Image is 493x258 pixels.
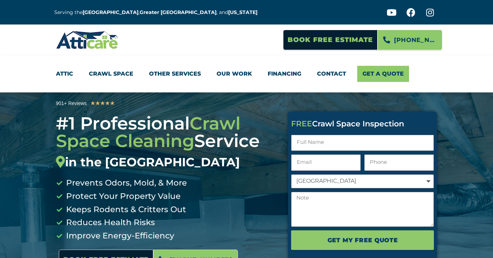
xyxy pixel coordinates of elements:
[291,120,434,128] div: Crawl Space Inspection
[95,99,100,108] i: ★
[105,99,110,108] i: ★
[291,154,361,171] input: Email
[56,113,240,152] span: Crawl Space Cleaning
[394,34,437,46] span: [PHONE_NUMBER]
[149,66,201,82] a: Other Services
[378,30,442,50] a: [PHONE_NUMBER]
[64,216,155,229] span: Reduces Health Risks
[317,66,346,82] a: Contact
[64,176,187,190] span: Prevents Odors, Mold, & More
[56,155,278,169] div: in the [GEOGRAPHIC_DATA]
[140,9,217,15] a: Greater [GEOGRAPHIC_DATA]
[64,190,181,203] span: Protect Your Property Value
[54,8,263,16] p: Serving the , , and
[56,66,437,82] nav: Menu
[64,203,186,216] span: Keeps Rodents & Critters Out
[90,99,115,108] div: 5/5
[110,99,115,108] i: ★
[64,229,174,243] span: Improve Energy-Efficiency
[217,66,252,82] a: Our Work
[268,66,301,82] a: Financing
[283,30,378,50] a: Book Free Estimate
[291,135,434,151] input: Full Name
[89,66,133,82] a: Crawl Space
[288,33,373,47] span: Book Free Estimate
[90,99,95,108] i: ★
[100,99,105,108] i: ★
[291,230,434,250] button: Get My FREE Quote
[291,119,312,128] span: FREE
[328,234,398,246] span: Get My FREE Quote
[56,66,73,82] a: Attic
[83,9,139,15] a: [GEOGRAPHIC_DATA]
[56,115,278,169] h3: #1 Professional Service
[228,9,258,15] a: [US_STATE]
[56,99,87,107] div: 901+ Reviews
[357,66,409,82] a: Get A Quote
[364,154,434,171] input: Only numbers and phone characters (#, -, *, etc) are accepted.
